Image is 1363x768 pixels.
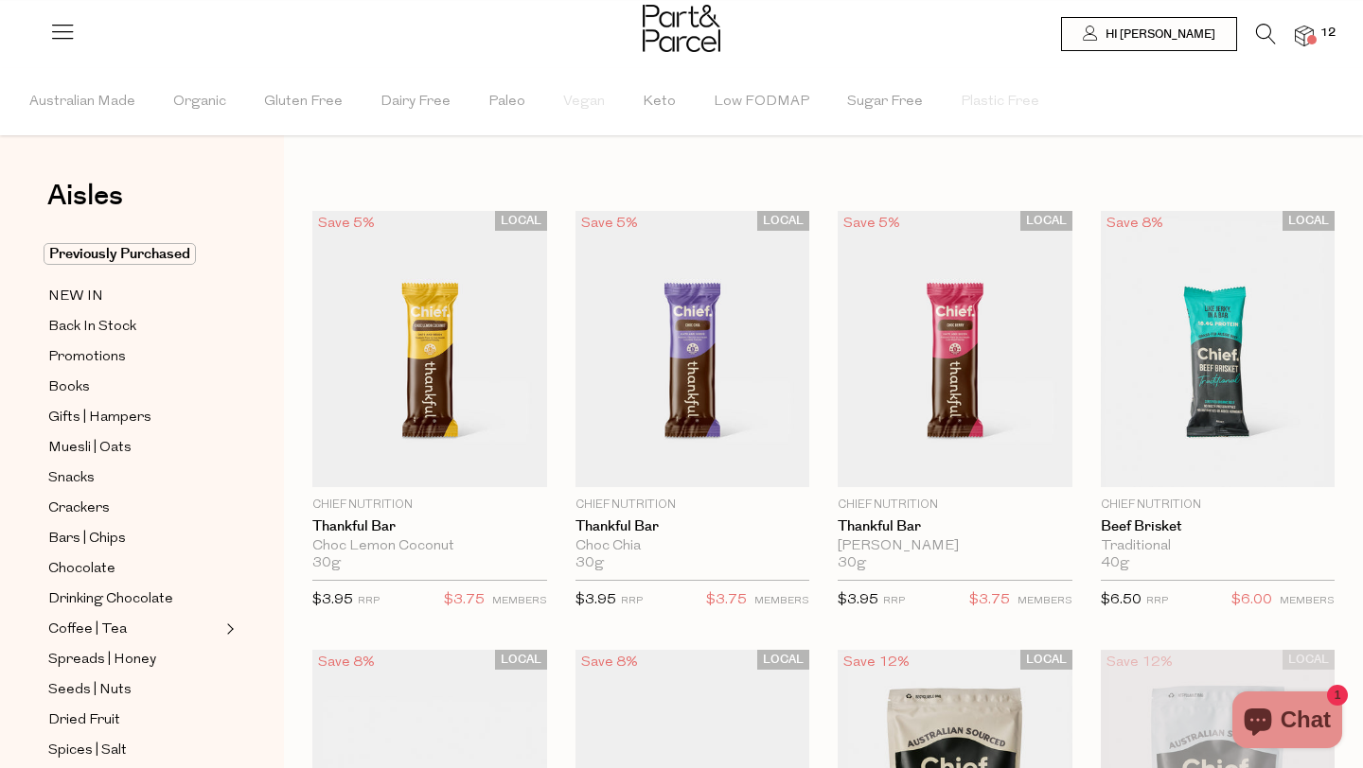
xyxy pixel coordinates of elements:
[714,69,809,135] span: Low FODMAP
[48,497,221,520] a: Crackers
[838,211,1072,487] img: Thankful Bar
[754,596,809,606] small: MEMBERS
[312,593,353,607] span: $3.95
[643,5,720,52] img: Part&Parcel
[48,618,221,641] a: Coffee | Tea
[48,346,126,369] span: Promotions
[48,285,221,308] a: NEW IN
[757,650,809,670] span: LOCAL
[48,345,221,369] a: Promotions
[1018,596,1072,606] small: MEMBERS
[1061,17,1237,51] a: Hi [PERSON_NAME]
[488,69,525,135] span: Paleo
[706,588,747,613] span: $3.75
[48,406,221,429] a: Gifts | Hampers
[492,596,547,606] small: MEMBERS
[312,555,341,572] span: 30g
[48,649,156,672] span: Spreads | Honey
[264,69,343,135] span: Gluten Free
[48,375,221,399] a: Books
[312,497,547,514] p: Chief Nutrition
[48,243,221,266] a: Previously Purchased
[48,557,221,581] a: Chocolate
[838,211,906,236] div: Save 5%
[1101,497,1336,514] p: Chief Nutrition
[1101,538,1336,555] div: Traditional
[1101,518,1336,535] a: Beef Brisket
[44,243,196,265] span: Previously Purchased
[48,467,95,490] span: Snacks
[575,650,644,675] div: Save 8%
[48,619,127,641] span: Coffee | Tea
[1227,691,1348,753] inbox-online-store-chat: Shopify online store chat
[47,175,123,217] span: Aisles
[1283,211,1335,231] span: LOCAL
[48,376,90,399] span: Books
[1101,211,1169,236] div: Save 8%
[48,316,136,339] span: Back In Stock
[1020,650,1072,670] span: LOCAL
[575,555,604,572] span: 30g
[358,596,380,606] small: RRP
[961,69,1039,135] span: Plastic Free
[48,436,221,460] a: Muesli | Oats
[173,69,226,135] span: Organic
[838,650,915,675] div: Save 12%
[48,558,115,581] span: Chocolate
[575,211,810,487] img: Thankful Bar
[48,587,221,611] a: Drinking Chocolate
[838,593,878,607] span: $3.95
[221,618,235,640] button: Expand/Collapse Coffee | Tea
[48,678,221,702] a: Seeds | Nuts
[1101,650,1178,675] div: Save 12%
[48,407,151,429] span: Gifts | Hampers
[48,709,120,732] span: Dried Fruit
[47,182,123,229] a: Aisles
[838,518,1072,535] a: Thankful Bar
[312,211,547,487] img: Thankful Bar
[495,650,547,670] span: LOCAL
[1280,596,1335,606] small: MEMBERS
[621,596,643,606] small: RRP
[847,69,923,135] span: Sugar Free
[1146,596,1168,606] small: RRP
[48,286,103,308] span: NEW IN
[312,211,381,236] div: Save 5%
[969,588,1010,613] span: $3.75
[48,437,132,460] span: Muesli | Oats
[575,518,810,535] a: Thankful Bar
[575,538,810,555] div: Choc Chia
[1101,593,1142,607] span: $6.50
[495,211,547,231] span: LOCAL
[1231,588,1272,613] span: $6.00
[1101,211,1336,487] img: Beef Brisket
[48,528,126,550] span: Bars | Chips
[838,538,1072,555] div: [PERSON_NAME]
[1316,25,1340,42] span: 12
[575,593,616,607] span: $3.95
[444,588,485,613] span: $3.75
[312,518,547,535] a: Thankful Bar
[575,497,810,514] p: Chief Nutrition
[575,211,644,236] div: Save 5%
[48,315,221,339] a: Back In Stock
[1101,555,1129,572] span: 40g
[48,466,221,490] a: Snacks
[883,596,905,606] small: RRP
[48,708,221,732] a: Dried Fruit
[48,497,110,520] span: Crackers
[48,648,221,672] a: Spreads | Honey
[381,69,451,135] span: Dairy Free
[1101,26,1215,43] span: Hi [PERSON_NAME]
[48,739,221,762] a: Spices | Salt
[48,740,127,762] span: Spices | Salt
[838,555,866,572] span: 30g
[48,527,221,550] a: Bars | Chips
[312,538,547,555] div: Choc Lemon Coconut
[48,679,132,702] span: Seeds | Nuts
[29,69,135,135] span: Australian Made
[643,69,676,135] span: Keto
[757,211,809,231] span: LOCAL
[563,69,605,135] span: Vegan
[1020,211,1072,231] span: LOCAL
